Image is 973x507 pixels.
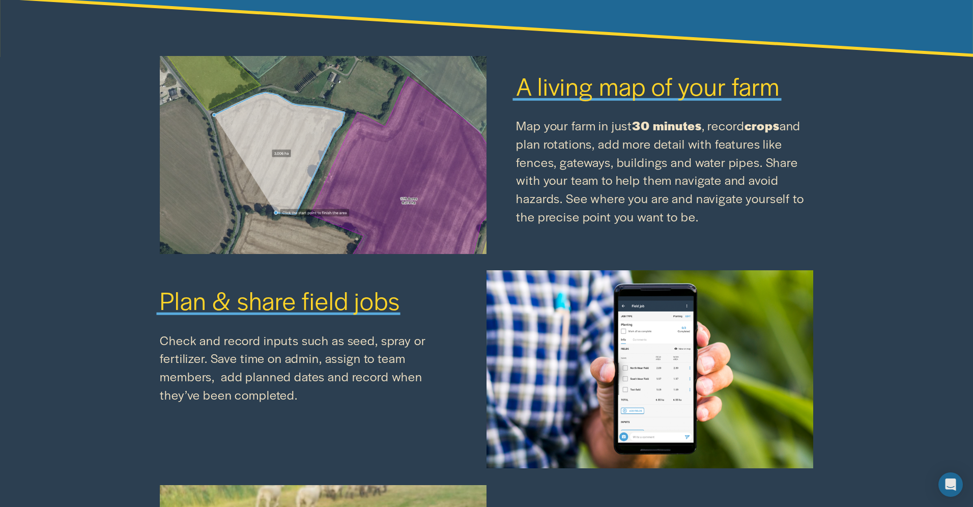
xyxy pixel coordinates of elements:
strong: crops [745,117,780,134]
div: Open Intercom Messenger [938,472,963,497]
p: Check and record inputs such as seed, spray or fertilizer. Save time on admin, assign to team mem... [160,331,456,404]
p: Map your farm in just , record and plan rotations, add more detail with features like fences, gat... [516,117,813,226]
span: A living map of your farm [516,68,780,103]
strong: 30 minutes [632,117,702,134]
span: Plan & share field jobs [160,283,399,317]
